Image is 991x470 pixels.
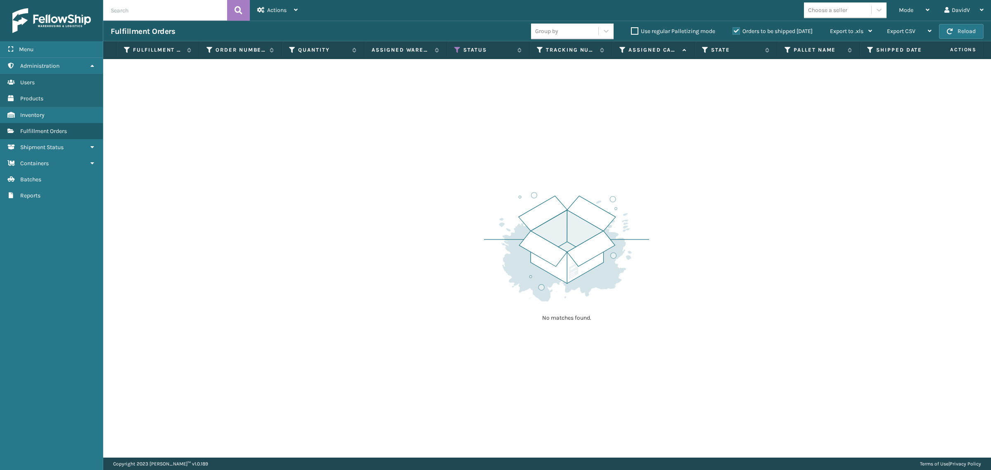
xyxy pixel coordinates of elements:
[830,28,863,35] span: Export to .xls
[216,46,266,54] label: Order Number
[876,46,926,54] label: Shipped Date
[899,7,913,14] span: Mode
[12,8,91,33] img: logo
[19,46,33,53] span: Menu
[711,46,761,54] label: State
[20,112,45,119] span: Inventory
[298,46,348,54] label: Quantity
[133,46,183,54] label: Fulfillment Order Id
[950,461,981,467] a: Privacy Policy
[920,458,981,470] div: |
[920,461,948,467] a: Terms of Use
[535,27,558,36] div: Group by
[924,43,982,57] span: Actions
[20,128,67,135] span: Fulfillment Orders
[20,95,43,102] span: Products
[794,46,844,54] label: Pallet Name
[631,28,715,35] label: Use regular Palletizing mode
[20,160,49,167] span: Containers
[372,46,431,54] label: Assigned Warehouse
[111,26,175,36] h3: Fulfillment Orders
[267,7,287,14] span: Actions
[20,144,64,151] span: Shipment Status
[463,46,513,54] label: Status
[20,192,40,199] span: Reports
[20,176,41,183] span: Batches
[20,79,35,86] span: Users
[939,24,984,39] button: Reload
[733,28,813,35] label: Orders to be shipped [DATE]
[887,28,915,35] span: Export CSV
[628,46,678,54] label: Assigned Carrier Service
[20,62,59,69] span: Administration
[546,46,596,54] label: Tracking Number
[808,6,847,14] div: Choose a seller
[113,458,208,470] p: Copyright 2023 [PERSON_NAME]™ v 1.0.189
